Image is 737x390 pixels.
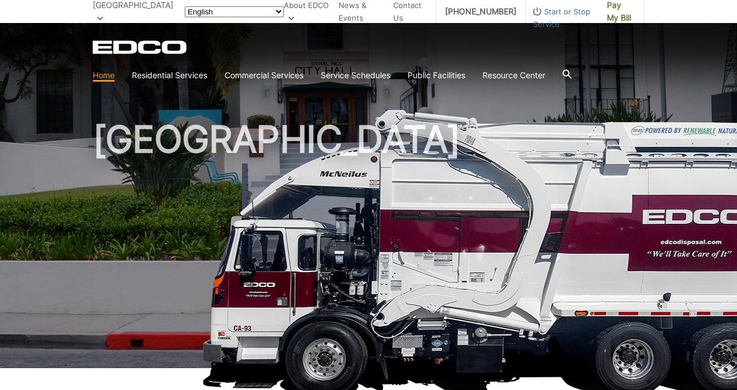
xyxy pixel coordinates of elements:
[132,69,207,82] a: Residential Services
[93,121,644,373] h1: [GEOGRAPHIC_DATA]
[408,69,465,82] a: Public Facilities
[185,6,284,17] select: Select a language
[321,69,390,82] a: Service Schedules
[93,69,115,82] a: Home
[93,40,188,54] a: EDCD logo. Return to the homepage.
[225,69,303,82] a: Commercial Services
[483,69,545,82] a: Resource Center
